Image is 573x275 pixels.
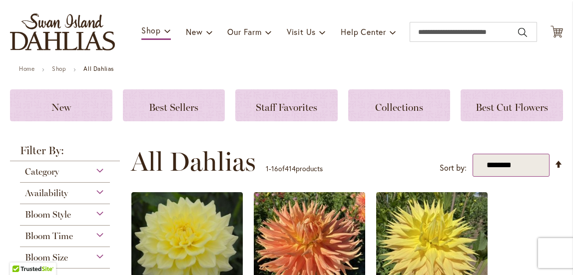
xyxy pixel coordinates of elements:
[10,145,120,161] strong: Filter By:
[375,101,423,113] span: Collections
[235,89,338,121] a: Staff Favorites
[10,89,112,121] a: New
[476,101,548,113] span: Best Cut Flowers
[256,101,317,113] span: Staff Favorites
[271,164,278,173] span: 16
[461,89,563,121] a: Best Cut Flowers
[266,161,323,177] p: - of products
[7,240,35,268] iframe: Launch Accessibility Center
[83,65,114,72] strong: All Dahlias
[10,13,115,50] a: store logo
[25,166,59,177] span: Category
[186,26,202,37] span: New
[348,89,451,121] a: Collections
[341,26,386,37] span: Help Center
[25,188,68,199] span: Availability
[440,159,467,177] label: Sort by:
[227,26,261,37] span: Our Farm
[285,164,296,173] span: 414
[25,209,71,220] span: Bloom Style
[25,252,68,263] span: Bloom Size
[123,89,225,121] a: Best Sellers
[266,164,269,173] span: 1
[52,65,66,72] a: Shop
[25,231,73,242] span: Bloom Time
[287,26,316,37] span: Visit Us
[141,25,161,35] span: Shop
[131,147,256,177] span: All Dahlias
[51,101,71,113] span: New
[19,65,34,72] a: Home
[149,101,198,113] span: Best Sellers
